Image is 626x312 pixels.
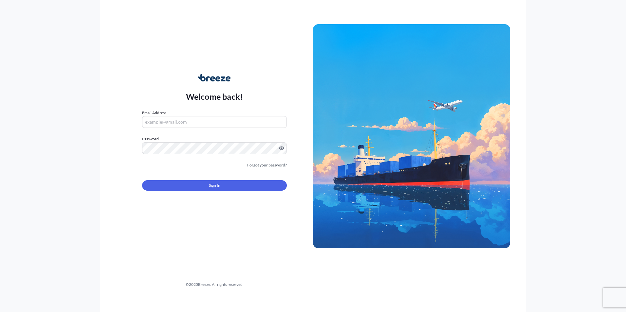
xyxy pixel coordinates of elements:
div: © 2025 Breeze. All rights reserved. [116,281,313,288]
button: Show password [279,146,284,151]
button: Sign In [142,180,287,191]
img: Ship illustration [313,24,510,248]
p: Welcome back! [186,91,243,102]
a: Forgot your password? [247,162,287,168]
input: example@gmail.com [142,116,287,128]
span: Sign In [209,182,220,189]
label: Password [142,136,287,142]
label: Email Address [142,110,166,116]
